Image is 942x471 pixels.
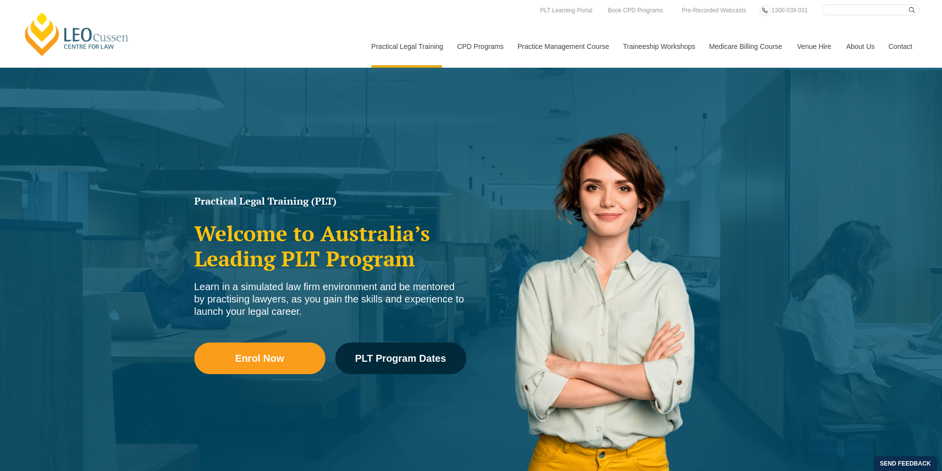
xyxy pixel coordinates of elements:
span: PLT Program Dates [355,353,446,363]
a: Traineeship Workshops [616,25,702,68]
a: Practice Management Course [510,25,616,68]
span: 1300 039 031 [771,7,807,14]
a: PLT Program Dates [335,343,466,374]
a: Enrol Now [194,343,325,374]
iframe: LiveChat chat widget [876,405,917,446]
a: Venue Hire [790,25,839,68]
a: Contact [881,25,920,68]
h1: Practical Legal Training (PLT) [194,196,466,206]
a: About Us [839,25,881,68]
span: Enrol Now [235,353,284,363]
a: Pre-Recorded Webcasts [679,5,749,16]
a: 1300 039 031 [769,5,810,16]
a: PLT Learning Portal [538,5,595,16]
a: [PERSON_NAME] Centre for Law [22,11,132,57]
a: Medicare Billing Course [702,25,790,68]
a: Practical Legal Training [364,25,450,68]
h2: Welcome to Australia’s Leading PLT Program [194,221,466,271]
a: Book CPD Programs [605,5,665,16]
a: CPD Programs [449,25,510,68]
div: Learn in a simulated law firm environment and be mentored by practising lawyers, as you gain the ... [194,281,466,318]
